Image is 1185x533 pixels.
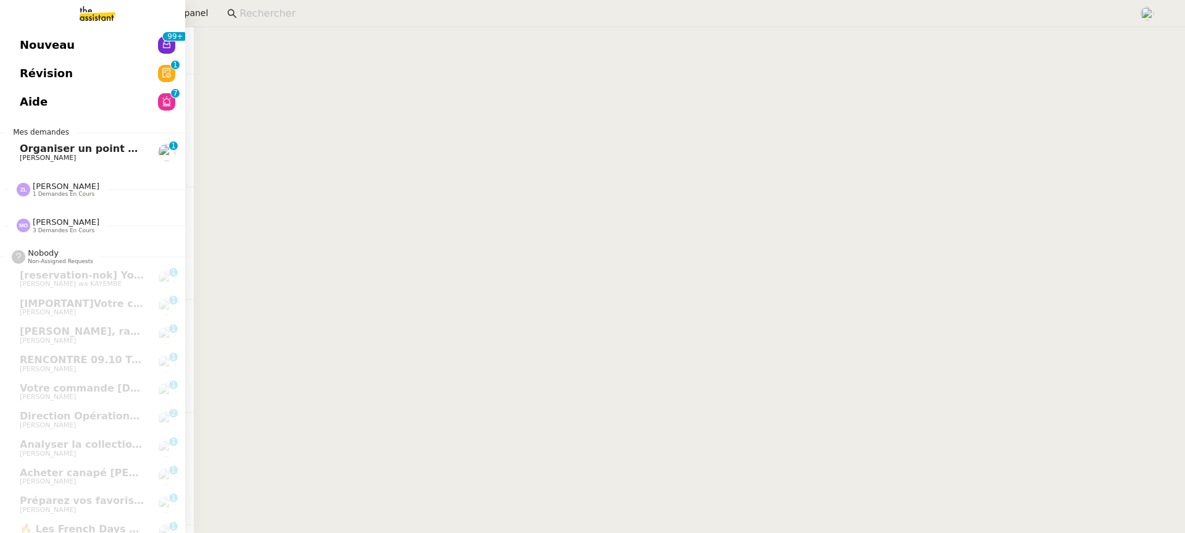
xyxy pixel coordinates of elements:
[20,93,48,111] span: Aide
[162,32,188,41] nz-badge-sup: 126
[20,410,476,422] span: Direction Opérations vous a mentionné sur le ticket [##3301##] [PERSON_NAME]
[171,353,176,364] p: 1
[20,154,76,162] span: [PERSON_NAME]
[20,393,76,401] span: [PERSON_NAME]
[171,466,176,477] p: 1
[158,355,175,372] img: users%2FfjlNmCTkLiVoA3HQjY3GA5JXGxb2%2Favatar%2Fstarofservice_97480retdsc0392.png
[33,182,99,191] span: [PERSON_NAME]
[158,327,175,344] img: users%2F0G3Vvnvi3TQv835PC6wL0iK4Q012%2Favatar%2F85e45ffa-4efd-43d5-9109-2e66efd3e965
[171,141,176,153] p: 1
[20,269,496,281] span: [reservation-nok] Your booking at [PERSON_NAME][GEOGRAPHIC_DATA] is confirmed.
[169,493,178,502] nz-badge-sup: 1
[171,522,176,533] p: 1
[169,141,178,150] nz-badge-sup: 1
[20,308,76,316] span: [PERSON_NAME]
[20,325,382,337] span: [PERSON_NAME], rattrapez les moments que vous avez manqués
[239,6,1126,22] input: Rechercher
[158,411,175,429] img: users%2FRcIDm4Xn1TPHYwgLThSv8RQYtaM2%2Favatar%2F95761f7a-40c3-4bb5-878d-fe785e6f95b2
[169,296,178,304] nz-badge-sup: 1
[20,450,76,458] span: [PERSON_NAME]
[20,421,76,429] span: [PERSON_NAME]
[28,258,93,265] span: Non-assigned requests
[171,324,176,335] p: 1
[173,61,178,72] p: 1
[20,298,329,309] span: [IMPORTANT]Votre colis est en chemin PK773655309FR
[171,89,180,98] nz-badge-sup: 7
[169,268,178,277] nz-badge-sup: 1
[20,354,363,366] span: RENCONTRE 09.10 TALK | [PERSON_NAME] & [PERSON_NAME]
[17,183,30,196] img: svg
[169,353,178,361] nz-badge-sup: 1
[1141,7,1154,20] img: users%2FyQfMwtYgTqhRP2YHWHmG2s2LYaD3%2Favatar%2Fprofile-pic.png
[171,296,176,307] p: 1
[158,496,175,513] img: users%2FfjlNmCTkLiVoA3HQjY3GA5JXGxb2%2Favatar%2Fstarofservice_97480retdsc0392.png
[12,248,93,264] app-user-label: Non-assigned requests
[158,468,175,485] img: users%2FfjlNmCTkLiVoA3HQjY3GA5JXGxb2%2Favatar%2Fstarofservice_97480retdsc0392.png
[173,89,178,100] p: 7
[158,144,175,161] img: users%2FutyFSk64t3XkVZvBICD9ZGkOt3Y2%2Favatar%2F51cb3b97-3a78-460b-81db-202cf2efb2f3
[171,268,176,279] p: 1
[20,477,76,485] span: [PERSON_NAME]
[169,409,178,418] nz-badge-sup: 2
[171,61,180,69] nz-badge-sup: 1
[17,219,30,232] img: svg
[171,437,176,448] p: 1
[33,227,94,234] span: 3 demandes en cours
[158,298,175,316] img: users%2F0v3yA2ZOZBYwPN7V38GNVTYjOQj1%2Favatar%2Fa58eb41e-cbb7-4128-9131-87038ae72dcb
[158,440,175,457] img: users%2FfjlNmCTkLiVoA3HQjY3GA5JXGxb2%2Favatar%2Fstarofservice_97480retdsc0392.png
[169,437,178,446] nz-badge-sup: 1
[169,324,178,333] nz-badge-sup: 1
[20,467,351,479] span: Acheter canapé [PERSON_NAME] avec code SOCIALITEDAYS
[171,380,176,392] p: 1
[20,36,75,54] span: Nouveau
[20,439,225,450] span: Analyser la collection Disco Bambino
[33,217,99,227] span: [PERSON_NAME]
[20,280,122,288] span: [PERSON_NAME] wa KAYEMBE
[171,493,176,505] p: 1
[171,409,176,420] p: 2
[158,383,175,400] img: users%2F0v3yA2ZOZBYwPN7V38GNVTYjOQj1%2Favatar%2Fa58eb41e-cbb7-4128-9131-87038ae72dcb
[6,126,77,138] span: Mes demandes
[20,143,234,154] span: Organiser un point de synchronisation
[169,522,178,531] nz-badge-sup: 1
[20,382,486,394] span: Votre commande [DOMAIN_NAME] de « Engrais Liquide, Engrais... » a été expédiée.
[158,271,175,288] img: users%2F47wLulqoDhMx0TTMwUcsFP5V2A23%2Favatar%2Fnokpict-removebg-preview-removebg-preview.png
[169,466,178,474] nz-badge-sup: 1
[20,64,73,83] span: Révision
[20,495,318,506] span: Préparez vos favoris et profitez de promos exclusives
[20,506,76,514] span: [PERSON_NAME]
[169,380,178,389] nz-badge-sup: 1
[28,248,59,258] span: nobody
[20,365,76,373] span: [PERSON_NAME]
[33,191,94,198] span: 1 demandes en cours
[20,337,76,345] span: [PERSON_NAME]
